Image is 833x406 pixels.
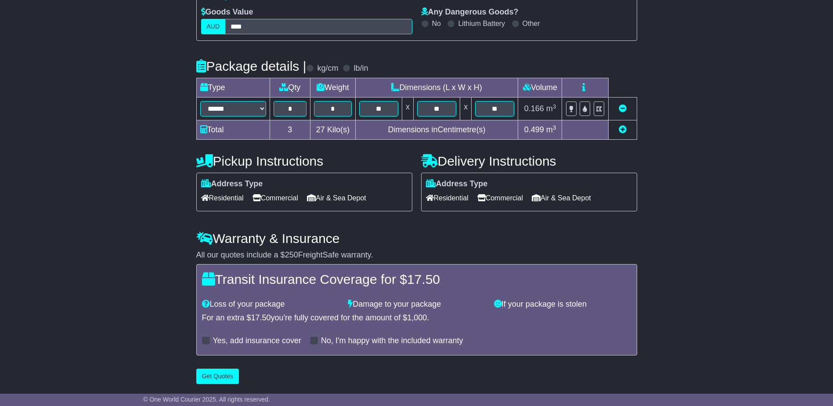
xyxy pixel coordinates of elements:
label: AUD [201,19,226,34]
label: Address Type [201,179,263,189]
span: 0.166 [524,104,544,113]
h4: Pickup Instructions [196,154,412,168]
h4: Package details | [196,59,307,73]
button: Get Quotes [196,369,239,384]
div: If your package is stolen [490,300,636,309]
td: x [402,98,413,120]
td: Type [196,78,270,98]
span: 250 [285,250,298,259]
span: Commercial [477,191,523,205]
span: 17.50 [251,313,271,322]
h4: Delivery Instructions [421,154,637,168]
td: Volume [518,78,562,98]
div: For an extra $ you're fully covered for the amount of $ . [202,313,631,323]
span: m [546,104,556,113]
sup: 3 [553,124,556,131]
div: Loss of your package [198,300,344,309]
label: Any Dangerous Goods? [421,7,519,17]
label: Address Type [426,179,488,189]
label: lb/in [353,64,368,73]
td: x [460,98,472,120]
a: Add new item [619,125,627,134]
label: Goods Value [201,7,253,17]
label: Other [523,19,540,28]
td: Dimensions in Centimetre(s) [355,120,518,140]
span: Commercial [252,191,298,205]
td: Weight [310,78,356,98]
h4: Transit Insurance Coverage for $ [202,272,631,286]
span: © One World Courier 2025. All rights reserved. [143,396,270,403]
span: Residential [426,191,469,205]
span: 0.499 [524,125,544,134]
span: Residential [201,191,244,205]
span: Air & Sea Depot [307,191,366,205]
div: All our quotes include a $ FreightSafe warranty. [196,250,637,260]
td: Kilo(s) [310,120,356,140]
label: Lithium Battery [458,19,505,28]
label: No [432,19,441,28]
h4: Warranty & Insurance [196,231,637,246]
td: Qty [270,78,310,98]
span: 27 [316,125,325,134]
td: Dimensions (L x W x H) [355,78,518,98]
sup: 3 [553,103,556,110]
label: No, I'm happy with the included warranty [321,336,463,346]
span: 17.50 [407,272,440,286]
span: 1,000 [407,313,427,322]
a: Remove this item [619,104,627,113]
td: Total [196,120,270,140]
div: Damage to your package [343,300,490,309]
span: m [546,125,556,134]
td: 3 [270,120,310,140]
span: Air & Sea Depot [532,191,591,205]
label: Yes, add insurance cover [213,336,301,346]
label: kg/cm [317,64,338,73]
